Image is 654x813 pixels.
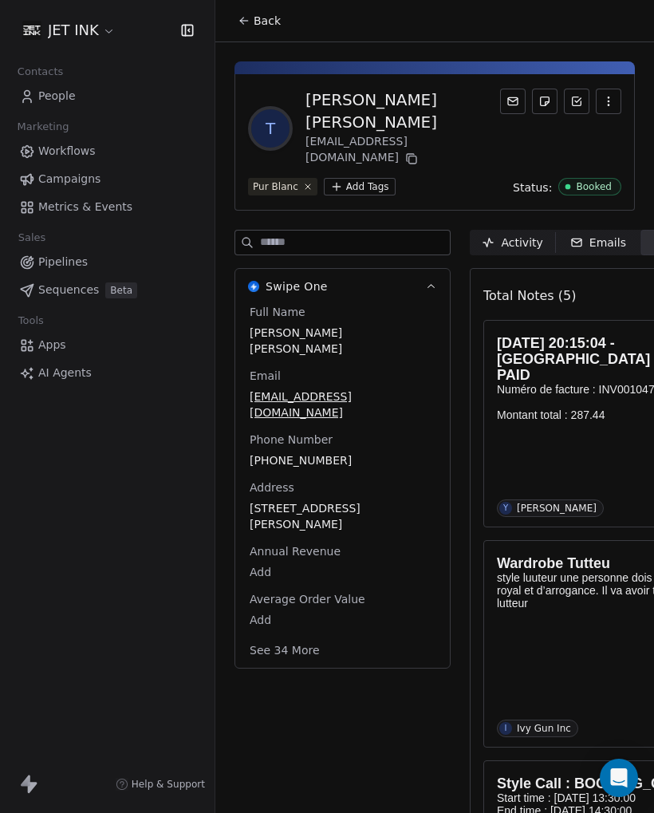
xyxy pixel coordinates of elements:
span: Add [250,612,435,628]
span: Annual Revenue [246,543,344,559]
img: JET%20INK%20Metal.png [22,21,41,40]
a: Campaigns [13,166,202,192]
span: Email [246,368,284,384]
span: Workflows [38,143,96,160]
div: Open Intercom Messenger [600,759,638,797]
span: Add [250,564,435,580]
span: Metrics & Events [38,199,132,215]
span: Pipelines [38,254,88,270]
span: [EMAIL_ADDRESS][DOMAIN_NAME] [250,389,435,420]
a: SequencesBeta [13,277,202,303]
div: I [505,722,507,735]
a: Help & Support [116,778,205,791]
span: Address [246,480,297,495]
span: Swipe One [266,278,328,294]
span: Sales [11,226,53,250]
span: T [251,109,290,148]
span: [PHONE_NUMBER] [250,452,435,468]
a: Pipelines [13,249,202,275]
span: Campaigns [38,171,100,187]
a: Apps [13,332,202,358]
span: JET INK [48,20,99,41]
div: Emails [570,235,626,251]
span: AI Agents [38,365,92,381]
button: Back [228,6,290,35]
div: Activity [482,235,542,251]
span: [STREET_ADDRESS][PERSON_NAME] [250,500,435,532]
div: Y [503,502,508,515]
a: People [13,83,202,109]
span: Average Order Value [246,591,368,607]
span: Phone Number [246,432,336,448]
button: JET INK [19,17,119,44]
div: [EMAIL_ADDRESS][DOMAIN_NAME] [305,133,500,168]
div: Swipe OneSwipe One [235,304,450,668]
div: [PERSON_NAME] [517,503,597,514]
span: Help & Support [132,778,205,791]
span: Contacts [10,60,70,84]
img: Swipe One [248,281,259,292]
span: Tools [11,309,50,333]
span: Full Name [246,304,309,320]
button: Add Tags [324,178,396,195]
a: Metrics & Events [13,194,202,220]
div: Ivy Gun Inc [517,723,571,734]
span: Back [254,13,281,29]
span: Sequences [38,282,99,298]
button: See 34 More [240,636,329,665]
span: [PERSON_NAME] [PERSON_NAME] [250,325,435,357]
div: Booked [576,181,612,192]
span: Beta [105,282,137,298]
a: Workflows [13,138,202,164]
span: Marketing [10,115,76,139]
span: Apps [38,337,66,353]
span: People [38,88,76,105]
span: Total Notes (5) [483,286,576,306]
span: Status: [513,180,552,195]
div: [PERSON_NAME] [PERSON_NAME] [305,89,500,133]
button: Swipe OneSwipe One [235,269,450,304]
a: AI Agents [13,360,202,386]
div: Pur Blanc [253,180,298,194]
